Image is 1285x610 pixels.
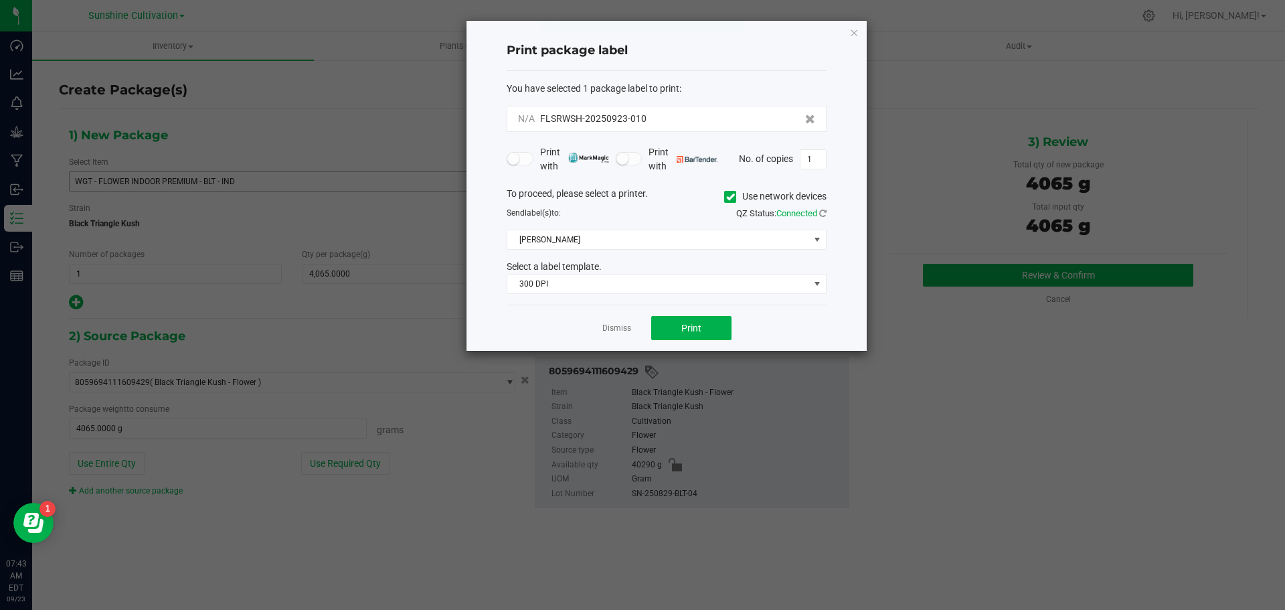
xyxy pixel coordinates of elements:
[649,145,717,173] span: Print with
[507,230,809,249] span: [PERSON_NAME]
[540,145,609,173] span: Print with
[776,208,817,218] span: Connected
[540,113,647,124] span: FLSRWSH-20250923-010
[681,323,701,333] span: Print
[507,83,679,94] span: You have selected 1 package label to print
[651,316,732,340] button: Print
[518,113,535,124] span: N/A
[677,156,717,163] img: bartender.png
[497,260,837,274] div: Select a label template.
[568,153,609,163] img: mark_magic_cybra.png
[13,503,54,543] iframe: Resource center
[576,10,733,23] div: Packages created successfully!
[507,42,827,60] h4: Print package label
[507,275,809,293] span: 300 DPI
[739,153,793,163] span: No. of copies
[736,208,827,218] span: QZ Status:
[525,208,551,218] span: label(s)
[724,189,827,204] label: Use network devices
[602,323,631,334] a: Dismiss
[497,187,837,207] div: To proceed, please select a printer.
[507,208,561,218] span: Send to:
[39,501,56,517] iframe: Resource center unread badge
[507,82,827,96] div: :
